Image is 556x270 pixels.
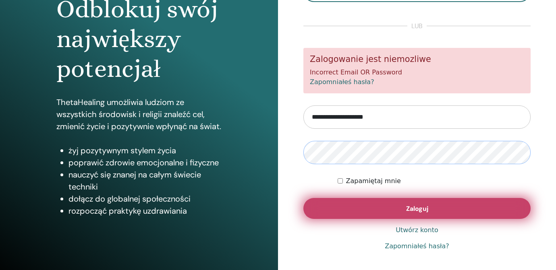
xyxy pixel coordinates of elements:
[396,225,438,235] a: Utwórz konto
[338,176,531,186] div: Keep me authenticated indefinitely or until I manually logout
[346,176,401,186] label: Zapamiętaj mnie
[68,157,222,169] li: poprawić zdrowie emocjonalne i fizyczne
[303,198,531,219] button: Zaloguj
[68,144,222,157] li: żyj pozytywnym stylem życia
[68,205,222,217] li: rozpocząć praktykę uzdrawiania
[68,169,222,193] li: nauczyć się znanej na całym świecie techniki
[406,204,428,213] span: Zaloguj
[68,193,222,205] li: dołącz do globalnej społeczności
[407,21,427,31] span: lub
[56,96,222,132] p: ThetaHealing umożliwia ludziom ze wszystkich środowisk i religii znaleźć cel, zmienić życie i poz...
[310,78,374,86] a: Zapomniałeś hasła?
[385,241,449,251] a: Zapomniałeś hasła?
[310,54,524,64] h5: Zalogowanie jest niemozliwe
[303,48,531,93] div: Incorrect Email OR Password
